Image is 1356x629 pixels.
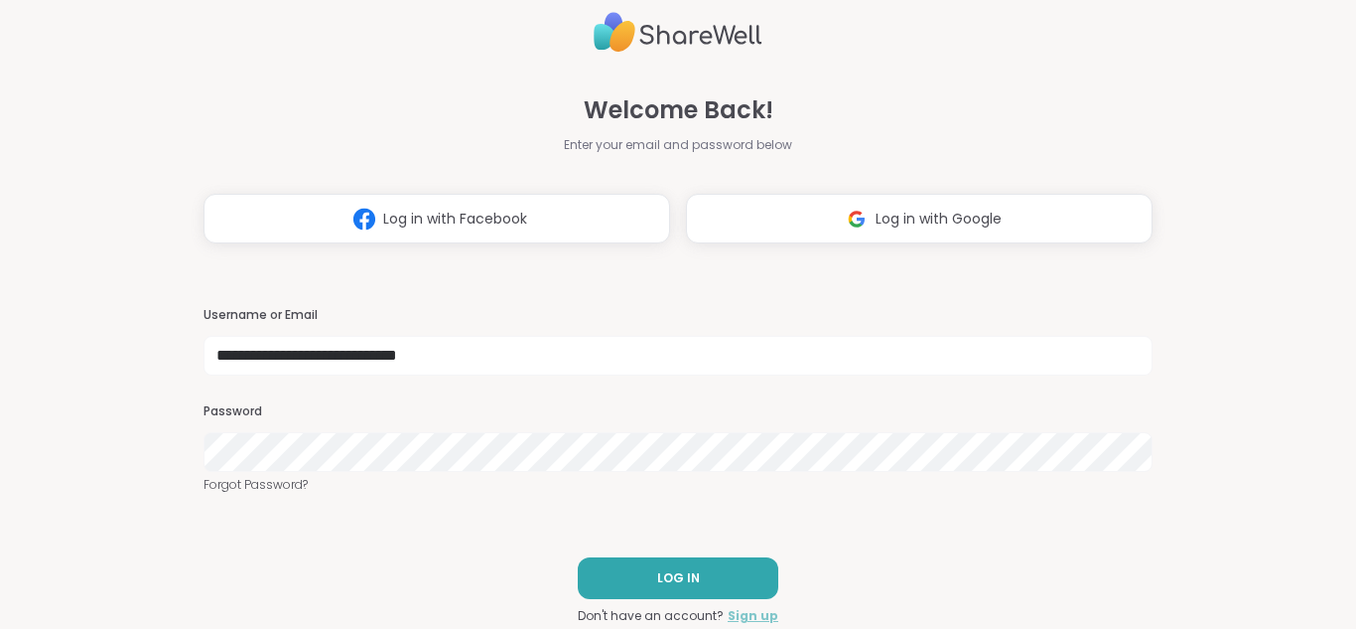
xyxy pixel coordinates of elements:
[383,209,527,230] span: Log in with Facebook
[584,92,773,128] span: Welcome Back!
[728,607,778,625] a: Sign up
[594,4,762,61] img: ShareWell Logo
[203,476,1153,494] a: Forgot Password?
[345,201,383,237] img: ShareWell Logomark
[876,209,1002,230] span: Log in with Google
[657,569,700,587] span: LOG IN
[203,194,670,243] button: Log in with Facebook
[203,403,1153,420] h3: Password
[686,194,1153,243] button: Log in with Google
[203,307,1153,324] h3: Username or Email
[578,607,724,625] span: Don't have an account?
[564,136,792,154] span: Enter your email and password below
[578,557,778,599] button: LOG IN
[838,201,876,237] img: ShareWell Logomark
